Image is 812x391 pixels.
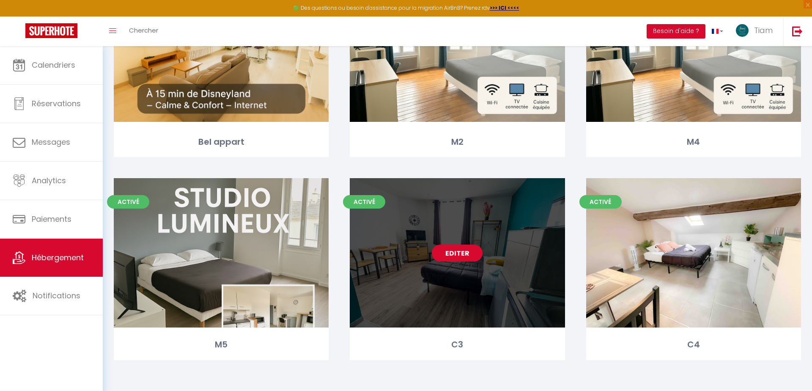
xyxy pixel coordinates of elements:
[32,137,70,147] span: Messages
[586,135,801,149] div: M4
[107,195,149,209] span: Activé
[647,24,705,39] button: Besoin d'aide ?
[25,23,77,38] img: Super Booking
[343,195,385,209] span: Activé
[32,214,71,224] span: Paiements
[490,4,519,11] a: >>> ICI <<<<
[32,175,66,186] span: Analytics
[32,252,84,263] span: Hébergement
[33,290,80,301] span: Notifications
[586,338,801,351] div: C4
[129,26,158,35] span: Chercher
[432,245,483,262] a: Editer
[114,135,329,149] div: Bel appart
[736,24,749,37] img: ...
[754,25,773,36] span: Tiam
[32,98,81,109] span: Réservations
[114,338,329,351] div: M5
[579,195,622,209] span: Activé
[792,26,803,36] img: logout
[123,17,165,46] a: Chercher
[730,17,783,46] a: ... Tiam
[350,135,565,149] div: M2
[32,60,75,70] span: Calendriers
[350,338,565,351] div: C3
